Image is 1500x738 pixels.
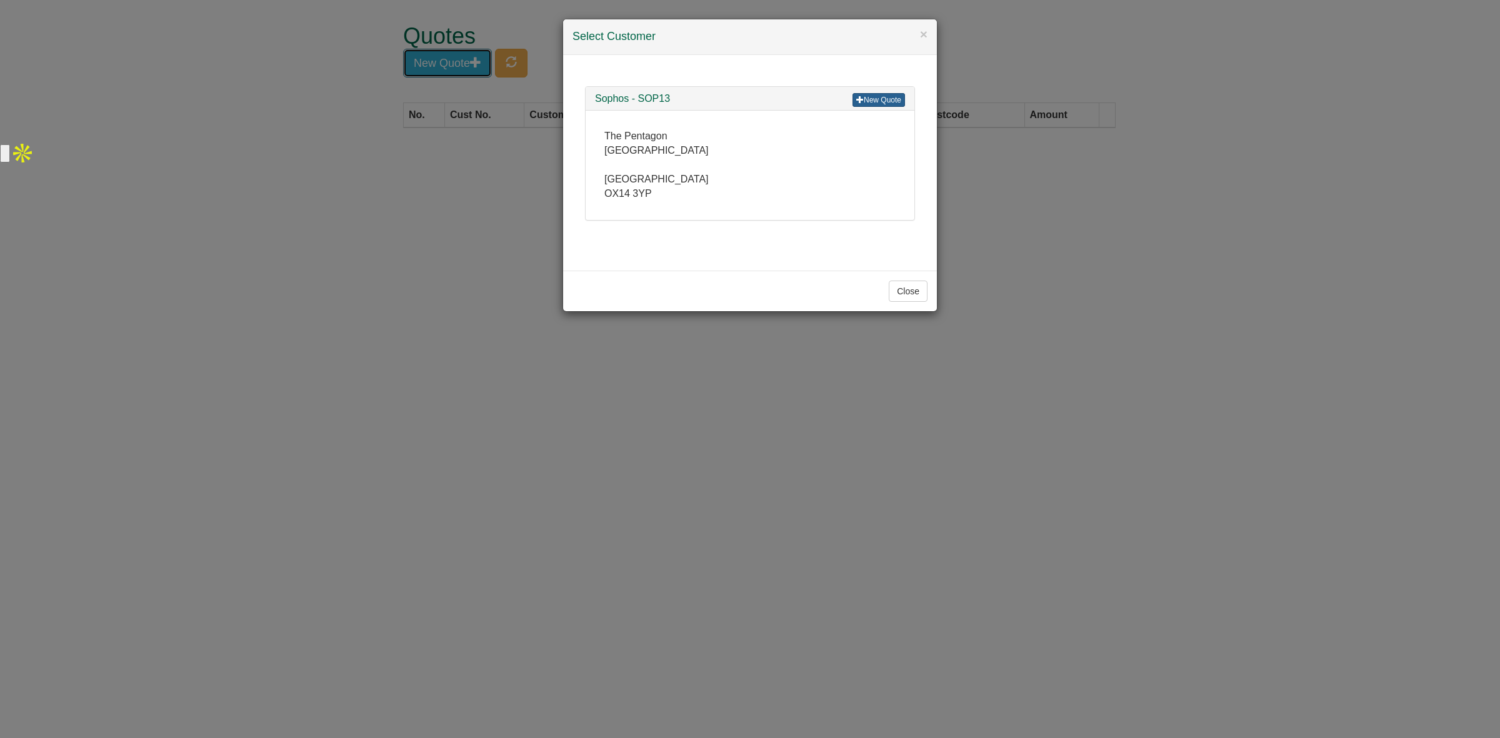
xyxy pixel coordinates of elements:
[572,29,927,45] h4: Select Customer
[595,93,905,104] h3: Sophos - SOP13
[852,93,905,107] a: New Quote
[920,27,927,41] button: ×
[604,131,667,141] span: The Pentagon
[604,174,709,184] span: [GEOGRAPHIC_DATA]
[10,141,35,166] img: Apollo
[889,281,927,302] button: Close
[604,188,652,199] span: OX14 3YP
